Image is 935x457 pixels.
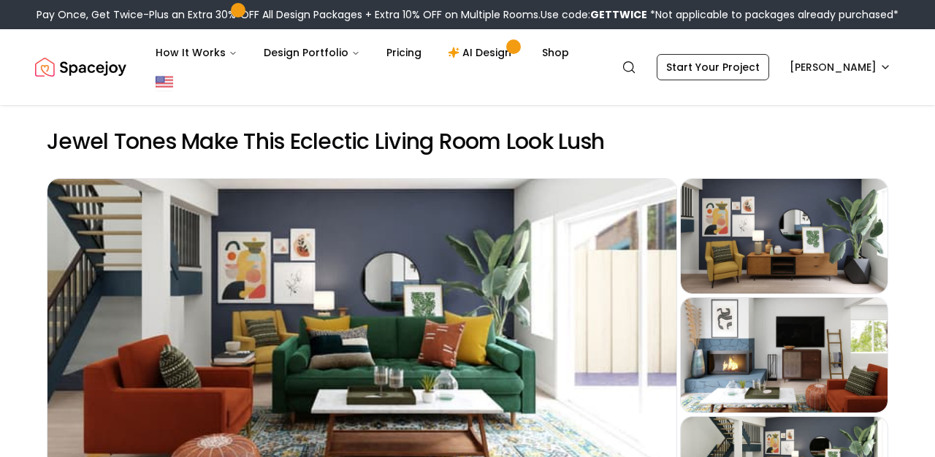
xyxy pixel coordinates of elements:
img: Spacejoy Logo [35,53,126,82]
nav: Global [35,29,900,105]
button: How It Works [144,38,249,67]
h2: Jewel Tones Make This Eclectic Living Room Look Lush [47,128,888,155]
button: [PERSON_NAME] [781,54,900,80]
span: Use code: [541,7,647,22]
a: Start Your Project [657,54,769,80]
nav: Main [144,38,581,67]
a: AI Design [436,38,527,67]
a: Spacejoy [35,53,126,82]
b: GETTWICE [590,7,647,22]
a: Shop [530,38,581,67]
img: United States [156,73,173,91]
button: Design Portfolio [252,38,372,67]
div: Pay Once, Get Twice-Plus an Extra 30% OFF All Design Packages + Extra 10% OFF on Multiple Rooms. [37,7,898,22]
span: *Not applicable to packages already purchased* [647,7,898,22]
a: Pricing [375,38,433,67]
